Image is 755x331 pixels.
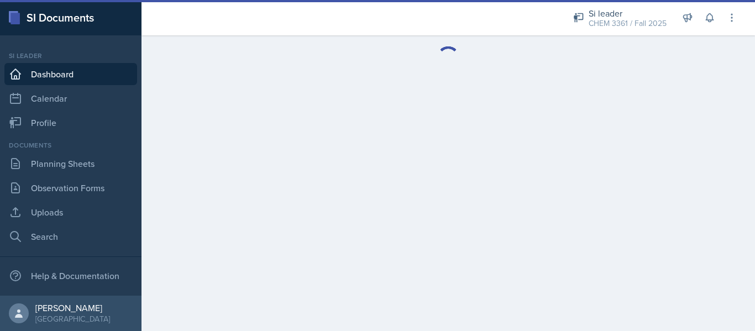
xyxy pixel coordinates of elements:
div: CHEM 3361 / Fall 2025 [589,18,667,29]
div: [GEOGRAPHIC_DATA] [35,313,110,324]
a: Search [4,225,137,248]
a: Dashboard [4,63,137,85]
div: Documents [4,140,137,150]
a: Profile [4,112,137,134]
a: Uploads [4,201,137,223]
a: Observation Forms [4,177,137,199]
div: Si leader [589,7,667,20]
a: Calendar [4,87,137,109]
div: Help & Documentation [4,265,137,287]
div: [PERSON_NAME] [35,302,110,313]
a: Planning Sheets [4,153,137,175]
div: Si leader [4,51,137,61]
